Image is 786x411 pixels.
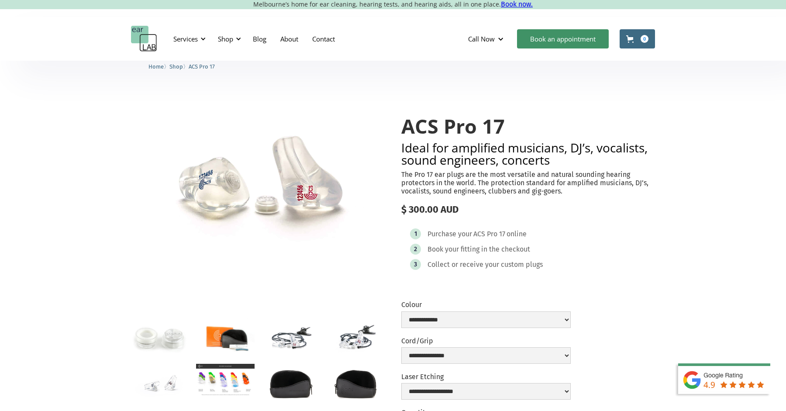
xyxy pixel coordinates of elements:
a: ACS Pro 17 [189,62,215,70]
a: Blog [246,26,273,52]
span: Shop [169,63,183,70]
a: Home [148,62,164,70]
div: ACS Pro 17 [473,230,505,238]
div: 3 [414,261,417,268]
h2: Ideal for amplified musicians, DJ’s, vocalists, sound engineers, concerts [401,142,655,166]
h1: ACS Pro 17 [401,115,655,137]
div: Book your fitting in the checkout [427,245,530,254]
div: Shop [218,35,233,43]
div: online [507,230,527,238]
label: Cord/Grip [401,337,571,345]
div: Collect or receive your custom plugs [427,260,543,269]
a: Shop [169,62,183,70]
a: open lightbox [262,364,320,402]
div: 2 [414,246,417,252]
div: Services [168,26,208,52]
div: Shop [213,26,244,52]
li: 〉 [169,62,189,71]
span: Home [148,63,164,70]
div: Call Now [461,26,513,52]
li: 〉 [148,62,169,71]
a: home [131,26,157,52]
div: $ 300.00 AUD [401,204,655,215]
div: Call Now [468,35,495,43]
div: 1 [414,231,417,237]
div: 0 [641,35,648,43]
a: About [273,26,305,52]
a: open lightbox [131,364,189,402]
a: Contact [305,26,342,52]
label: Colour [401,300,571,309]
a: open lightbox [131,98,385,272]
label: Laser Etching [401,373,571,381]
a: open lightbox [327,364,385,402]
a: Book an appointment [517,29,609,48]
span: ACS Pro 17 [189,63,215,70]
p: The Pro 17 ear plugs are the most versatile and natural sounding hearing protectors in the world.... [401,170,655,196]
a: open lightbox [196,318,254,357]
div: Purchase your [427,230,472,238]
div: Services [173,35,198,43]
a: open lightbox [196,364,254,397]
a: Open cart [620,29,655,48]
img: ACS Pro 17 [131,98,385,272]
a: open lightbox [327,318,385,356]
a: open lightbox [262,318,320,356]
a: open lightbox [131,318,189,356]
